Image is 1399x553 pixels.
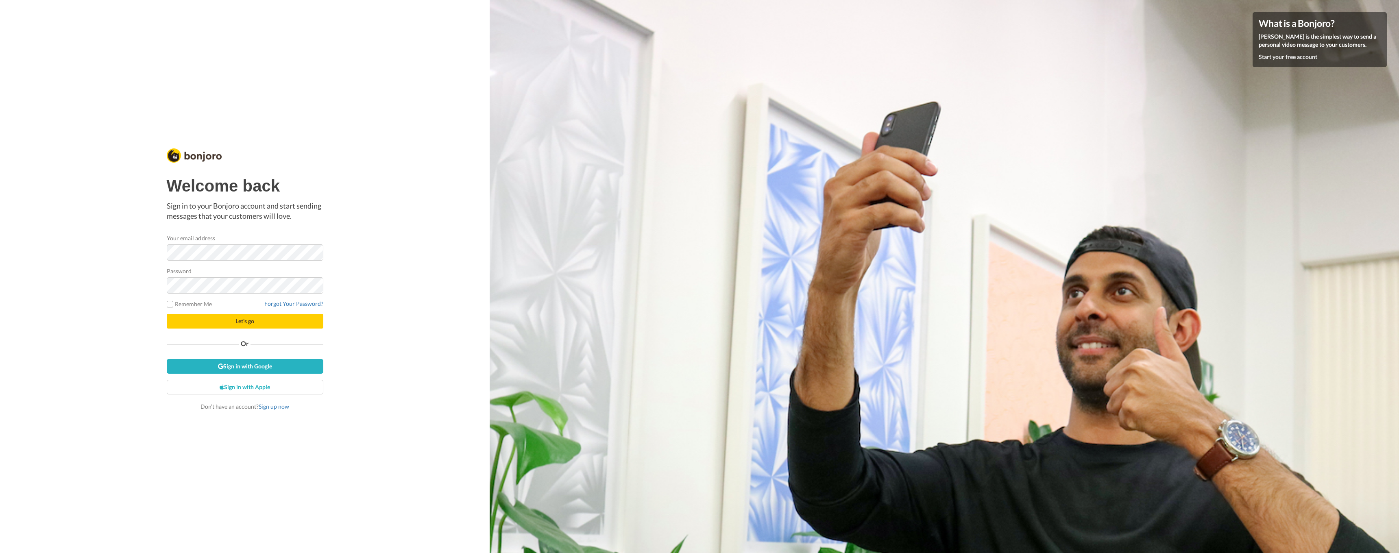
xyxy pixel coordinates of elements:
span: Don’t have an account? [200,403,289,410]
span: Or [239,341,251,346]
a: Sign in with Google [167,359,323,374]
h1: Welcome back [167,177,323,195]
a: Start your free account [1259,53,1317,60]
p: [PERSON_NAME] is the simplest way to send a personal video message to your customers. [1259,33,1381,49]
label: Password [167,267,192,275]
p: Sign in to your Bonjoro account and start sending messages that your customers will love. [167,201,323,222]
a: Forgot Your Password? [264,300,323,307]
label: Remember Me [167,300,212,308]
a: Sign in with Apple [167,380,323,394]
input: Remember Me [167,301,173,307]
span: Let's go [235,318,254,324]
h4: What is a Bonjoro? [1259,18,1381,28]
button: Let's go [167,314,323,329]
a: Sign up now [259,403,289,410]
label: Your email address [167,234,215,242]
